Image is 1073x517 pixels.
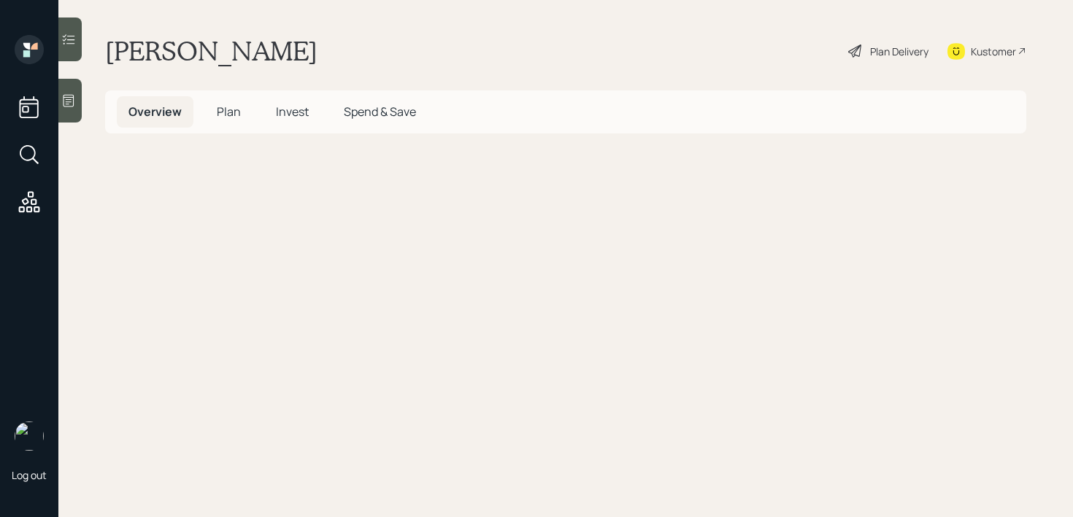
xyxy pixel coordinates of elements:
div: Log out [12,468,47,482]
span: Plan [217,104,241,120]
span: Spend & Save [344,104,416,120]
div: Plan Delivery [870,44,928,59]
h1: [PERSON_NAME] [105,35,318,67]
img: retirable_logo.png [15,421,44,451]
span: Invest [276,104,309,120]
span: Overview [128,104,182,120]
div: Kustomer [971,44,1016,59]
